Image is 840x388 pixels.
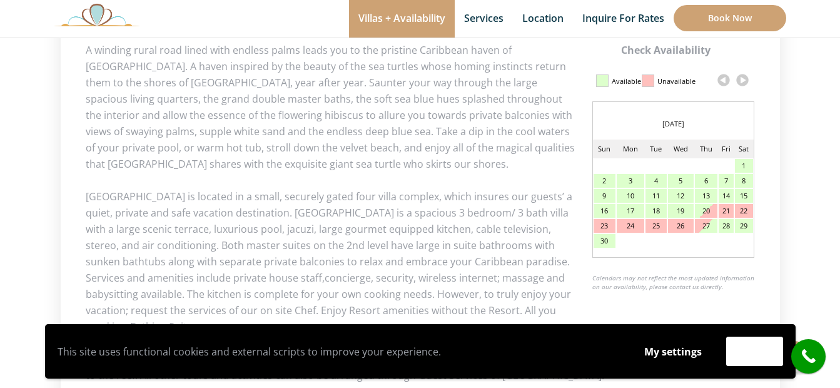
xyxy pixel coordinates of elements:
[735,174,752,188] div: 8
[645,189,667,203] div: 11
[734,140,753,158] td: Sat
[54,3,139,26] img: Awesome Logo
[735,219,752,233] div: 29
[794,342,822,370] i: call
[719,219,734,233] div: 28
[674,5,786,31] a: Book Now
[695,174,717,188] div: 6
[719,204,734,218] div: 21
[695,204,717,218] div: 20
[86,42,755,172] p: A winding rural road lined with endless palms leads you to the pristine Caribbean haven of [GEOGR...
[645,140,667,158] td: Tue
[719,174,734,188] div: 7
[617,189,644,203] div: 10
[791,339,826,374] a: call
[617,204,644,218] div: 17
[657,71,696,92] div: Unavailable
[645,219,667,233] div: 25
[86,188,755,335] p: [GEOGRAPHIC_DATA] is located in a small, securely gated four villa complex, which insures our gue...
[645,204,667,218] div: 18
[695,189,717,203] div: 13
[617,219,644,233] div: 24
[612,71,641,92] div: Available
[719,189,734,203] div: 14
[632,337,714,366] button: My settings
[593,115,754,133] div: [DATE]
[735,159,752,173] div: 1
[668,189,694,203] div: 12
[668,174,694,188] div: 5
[694,140,718,158] td: Thu
[616,140,644,158] td: Mon
[594,174,616,188] div: 2
[594,219,616,233] div: 23
[617,174,644,188] div: 3
[645,174,667,188] div: 4
[668,204,694,218] div: 19
[726,337,783,366] button: Accept
[58,342,620,361] p: This site uses functional cookies and external scripts to improve your experience.
[695,219,717,233] div: 27
[735,204,752,218] div: 22
[594,204,616,218] div: 16
[735,189,752,203] div: 15
[594,234,616,248] div: 30
[594,189,616,203] div: 9
[667,140,694,158] td: Wed
[718,140,734,158] td: Fri
[593,140,617,158] td: Sun
[668,219,694,233] div: 26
